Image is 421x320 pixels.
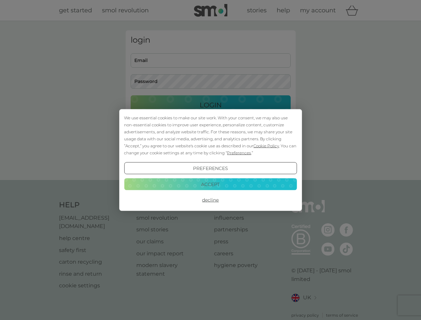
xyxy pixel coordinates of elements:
[119,109,302,211] div: Cookie Consent Prompt
[124,178,297,190] button: Accept
[124,162,297,174] button: Preferences
[227,150,251,155] span: Preferences
[124,114,297,156] div: We use essential cookies to make our site work. With your consent, we may also use non-essential ...
[124,194,297,206] button: Decline
[253,143,279,148] span: Cookie Policy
